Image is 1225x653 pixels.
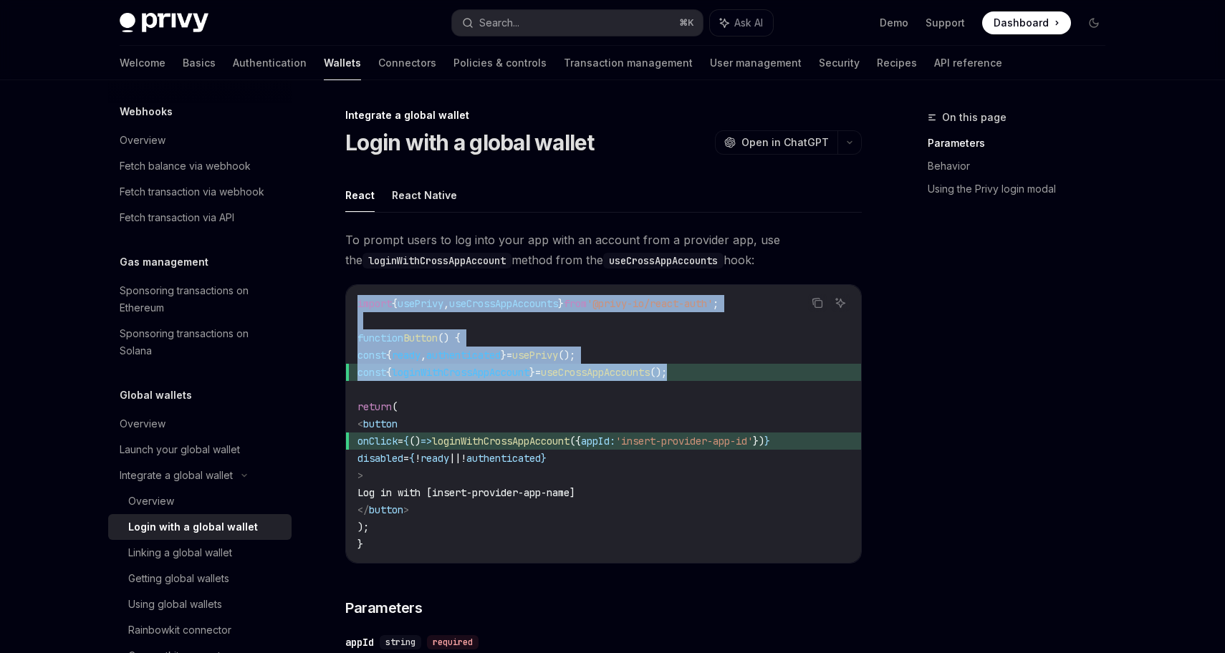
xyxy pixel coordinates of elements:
[120,46,165,80] a: Welcome
[926,16,965,30] a: Support
[753,435,764,448] span: })
[357,486,575,499] span: Log in with [insert-provider-app-name]
[108,437,292,463] a: Launch your global wallet
[928,155,1117,178] a: Behavior
[108,566,292,591] a: Getting global wallets
[994,16,1049,30] span: Dashboard
[120,132,165,149] div: Overview
[443,297,449,310] span: ,
[392,366,529,379] span: loginWithCrossAppAccount
[345,130,595,155] h1: Login with a global wallet
[120,387,192,404] h5: Global wallets
[108,205,292,231] a: Fetch transaction via API
[128,544,232,561] div: Linking a global wallet
[650,366,667,379] span: ();
[877,46,917,80] a: Recipes
[369,503,403,516] span: button
[438,332,461,344] span: () {
[128,493,174,510] div: Overview
[357,297,392,310] span: import
[392,178,457,212] button: React Native
[529,366,535,379] span: }
[345,230,862,270] span: To prompt users to log into your app with an account from a provider app, use the method from the...
[710,10,773,36] button: Ask AI
[421,435,432,448] span: =>
[108,514,292,540] a: Login with a global wallet
[120,325,283,359] div: Sponsoring transactions on Solana
[1082,11,1105,34] button: Toggle dark mode
[713,297,719,310] span: ;
[120,467,233,484] div: Integrate a global wallet
[512,349,558,362] span: usePrivy
[558,297,564,310] span: }
[808,294,827,312] button: Copy the contents from the code block
[357,332,403,344] span: function
[501,349,506,362] span: }
[108,179,292,205] a: Fetch transaction via webhook
[108,321,292,364] a: Sponsoring transactions on Solana
[564,297,587,310] span: from
[449,452,461,465] span: ||
[183,46,216,80] a: Basics
[357,435,398,448] span: onClick
[108,540,292,566] a: Linking a global wallet
[715,130,837,155] button: Open in ChatGPT
[120,183,264,200] div: Fetch transaction via webhook
[734,16,763,30] span: Ask AI
[461,452,466,465] span: !
[535,366,541,379] span: =
[741,135,829,150] span: Open in ChatGPT
[831,294,850,312] button: Ask AI
[679,17,694,29] span: ⌘ K
[880,16,908,30] a: Demo
[120,13,208,33] img: dark logo
[357,452,403,465] span: disabled
[541,366,650,379] span: useCrossAppAccounts
[345,178,375,212] button: React
[453,46,547,80] a: Policies & controls
[378,46,436,80] a: Connectors
[108,617,292,643] a: Rainbowkit connector
[108,127,292,153] a: Overview
[108,591,292,617] a: Using global wallets
[120,415,165,432] div: Overview
[324,46,361,80] a: Wallets
[603,253,724,269] code: useCrossAppAccounts
[128,570,229,587] div: Getting global wallets
[108,488,292,514] a: Overview
[120,158,251,175] div: Fetch balance via webhook
[581,435,615,448] span: appId:
[120,209,234,226] div: Fetch transaction via API
[357,366,386,379] span: const
[357,400,392,413] span: return
[386,349,392,362] span: {
[398,297,443,310] span: usePrivy
[928,178,1117,200] a: Using the Privy login modal
[362,253,511,269] code: loginWithCrossAppAccount
[398,435,403,448] span: =
[570,435,581,448] span: ({
[128,518,258,536] div: Login with a global wallet
[345,598,422,618] span: Parameters
[449,297,558,310] span: useCrossAppAccounts
[432,435,570,448] span: loginWithCrossAppAccount
[392,297,398,310] span: {
[108,411,292,437] a: Overview
[452,10,703,36] button: Search...⌘K
[120,282,283,316] div: Sponsoring transactions on Ethereum
[426,349,501,362] span: authenticated
[982,11,1071,34] a: Dashboard
[764,435,770,448] span: }
[120,441,240,458] div: Launch your global wallet
[415,452,421,465] span: !
[345,108,862,122] div: Integrate a global wallet
[120,103,173,120] h5: Webhooks
[357,417,363,430] span: <
[128,621,231,639] div: Rainbowkit connector
[403,332,438,344] span: Button
[466,452,541,465] span: authenticated
[710,46,802,80] a: User management
[942,109,1007,126] span: On this page
[587,297,713,310] span: '@privy-io/react-auth'
[409,452,415,465] span: {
